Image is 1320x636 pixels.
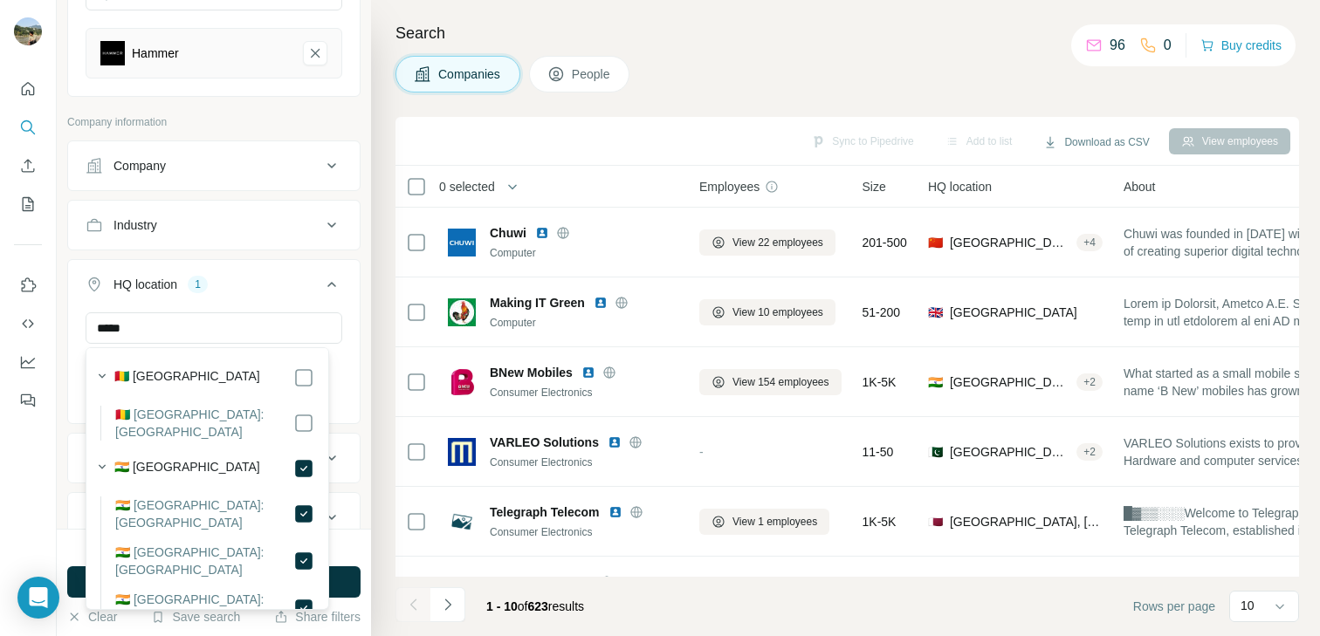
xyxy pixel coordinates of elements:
img: Logo of BNew Mobiles [448,368,476,396]
button: Share filters [274,608,361,626]
label: 🇮🇳 [GEOGRAPHIC_DATA]: [GEOGRAPHIC_DATA] [115,544,293,578]
span: Making IT Green [490,294,585,311]
span: LapMall Store [490,573,570,591]
button: Clear [67,608,117,626]
span: [GEOGRAPHIC_DATA], [GEOGRAPHIC_DATA] [950,513,1103,530]
button: Company [68,145,360,187]
span: [GEOGRAPHIC_DATA] [950,443,1069,461]
span: Chuwi [490,224,526,242]
img: LinkedIn logo [594,296,608,310]
span: 1K-5K [863,513,897,530]
p: 10 [1241,597,1255,614]
span: BNew Mobiles [490,364,573,381]
div: 1 [188,277,208,292]
span: Rows per page [1133,598,1215,615]
div: Computer [490,315,678,331]
span: of [518,599,528,613]
button: Quick start [14,73,42,105]
button: View 10 employees [699,299,835,325]
div: + 2 [1076,444,1103,460]
button: View 1 employees [699,509,829,535]
button: Enrich CSV [14,150,42,181]
span: 11-50 [863,443,894,461]
span: Telegraph Telecom [490,503,600,521]
button: Industry [68,204,360,246]
button: Run search [67,566,361,598]
div: Consumer Electronics [490,385,678,400]
button: Feedback [14,385,42,416]
span: results [486,599,584,613]
button: My lists [14,188,42,220]
img: Hammer-logo [100,41,125,65]
div: + 4 [1076,235,1103,250]
span: [GEOGRAPHIC_DATA] [950,304,1077,321]
span: 🇬🇧 [928,304,943,321]
img: LinkedIn logo [535,226,549,240]
span: 51-200 [863,304,901,321]
span: 0 selected [439,178,495,195]
img: Avatar [14,17,42,45]
button: Annual revenue ($) [68,437,360,479]
label: 🇬🇳 [GEOGRAPHIC_DATA]: [GEOGRAPHIC_DATA] [115,406,293,441]
span: 623 [528,599,548,613]
label: 🇮🇳 [GEOGRAPHIC_DATA]: [GEOGRAPHIC_DATA] [115,496,293,531]
label: 🇮🇳 [GEOGRAPHIC_DATA] [114,458,260,479]
button: Navigate to next page [430,587,465,622]
p: 0 [1164,35,1172,56]
button: Employees (size) [68,496,360,538]
label: 🇬🇳 [GEOGRAPHIC_DATA] [114,367,260,388]
button: View 154 employees [699,369,842,395]
span: Size [863,178,886,195]
span: About [1124,178,1156,195]
span: View 22 employees [732,235,823,250]
span: View 10 employees [732,304,823,320]
button: Use Surfe API [14,308,42,339]
div: Computer [490,245,678,261]
img: Logo of Telegraph Telecom [448,508,476,536]
img: LinkedIn logo [608,505,622,519]
img: LinkedIn logo [581,366,595,380]
button: View 22 employees [699,229,835,256]
div: + 2 [1076,374,1103,390]
div: Hammer [132,44,179,62]
span: - [699,445,704,459]
span: 🇨🇳 [928,234,943,251]
div: Company [113,157,166,174]
button: Download as CSV [1031,129,1161,155]
p: Company information [67,114,361,130]
span: 🇮🇳 [928,373,943,391]
img: Logo of Making IT Green [448,298,476,326]
button: Dashboard [14,346,42,378]
span: [GEOGRAPHIC_DATA], [GEOGRAPHIC_DATA] [950,234,1069,251]
div: Industry [113,216,157,234]
span: 201-500 [863,234,907,251]
button: Hammer-remove-button [303,41,327,65]
span: HQ location [928,178,992,195]
h4: Search [395,21,1299,45]
span: People [572,65,612,83]
img: LinkedIn logo [579,575,593,589]
button: Search [14,112,42,143]
span: View 154 employees [732,374,829,390]
img: LinkedIn logo [608,435,622,449]
div: Consumer Electronics [490,524,678,540]
div: HQ location [113,276,177,293]
span: 🇵🇰 [928,443,943,461]
img: Logo of VARLEO Solutions [448,438,476,466]
span: Employees [699,178,760,195]
span: 1K-5K [863,373,897,391]
span: 🇶🇦 [928,513,943,530]
img: Logo of Chuwi [448,229,476,256]
button: HQ location1 [68,263,360,312]
span: VARLEO Solutions [490,434,599,451]
label: 🇮🇳 [GEOGRAPHIC_DATA]: [GEOGRAPHIC_DATA] [115,591,293,626]
button: Save search [151,608,240,626]
span: View 1 employees [732,514,817,530]
div: Open Intercom Messenger [17,577,59,619]
span: [GEOGRAPHIC_DATA] [950,373,1069,391]
div: Consumer Electronics [490,455,678,470]
span: Companies [438,65,502,83]
button: Use Surfe on LinkedIn [14,270,42,301]
span: 1 - 10 [486,599,518,613]
button: Buy credits [1200,33,1282,58]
